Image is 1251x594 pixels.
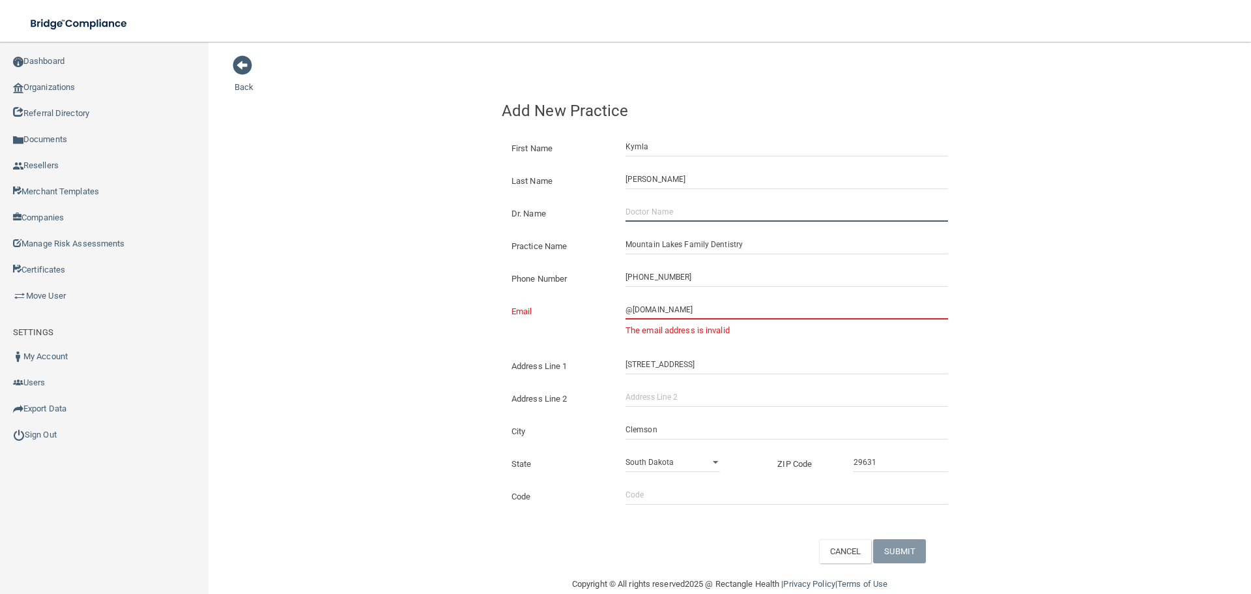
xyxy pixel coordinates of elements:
[13,161,23,171] img: ic_reseller.de258add.png
[502,239,616,254] label: Practice Name
[873,539,926,563] button: SUBMIT
[819,539,872,563] button: CANCEL
[235,67,253,92] a: Back
[837,579,887,589] a: Terms of Use
[13,351,23,362] img: ic_user_dark.df1a06c3.png
[625,420,948,439] input: City
[13,378,23,388] img: icon-users.e205127d.png
[625,387,948,407] input: Address Line 2
[625,137,948,156] input: First Name
[783,579,835,589] a: Privacy Policy
[13,404,23,414] img: icon-export.b9366987.png
[625,355,948,374] input: Address Line 1
[13,429,25,441] img: ic_power_dark.7ecde6b1.png
[502,424,616,439] label: City
[502,271,616,287] label: Phone Number
[625,202,948,222] input: Doctor Name
[502,173,616,189] label: Last Name
[502,489,616,505] label: Code
[13,57,23,67] img: ic_dashboard_dark.d01f4a41.png
[625,485,948,505] input: Code
[625,267,948,287] input: (___) ___-____
[502,102,958,119] h4: Add New Practice
[768,456,844,472] label: ZIP Code
[625,323,948,338] p: The email address is invalid
[625,300,948,319] input: Email
[13,83,23,93] img: organization-icon.f8decf85.png
[625,235,948,254] input: Practice Name
[13,290,26,303] img: briefcase.64adab9b.png
[502,456,616,472] label: State
[502,206,616,222] label: Dr. Name
[502,359,616,374] label: Address Line 1
[502,391,616,407] label: Address Line 2
[854,453,948,472] input: _____
[625,170,948,189] input: Last Name
[13,325,53,340] label: SETTINGS
[13,135,23,145] img: icon-documents.8dae5593.png
[502,141,616,156] label: First Name
[502,304,616,319] label: Email
[20,10,139,37] img: bridge_compliance_login_screen.278c3ca4.svg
